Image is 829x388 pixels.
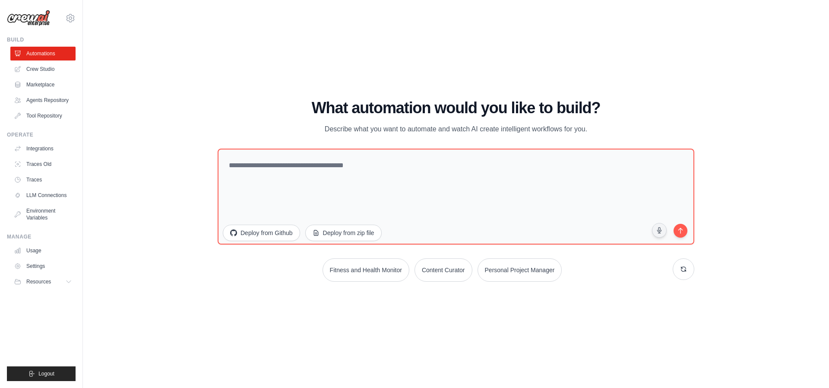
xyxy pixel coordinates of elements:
a: Environment Variables [10,204,76,225]
button: Deploy from zip file [305,225,382,241]
h1: What automation would you like to build? [218,99,694,117]
button: Logout [7,366,76,381]
span: Logout [38,370,54,377]
a: Automations [10,47,76,60]
a: Integrations [10,142,76,156]
p: Describe what you want to automate and watch AI create intelligent workflows for you. [311,124,601,135]
a: Agents Repository [10,93,76,107]
img: Logo [7,10,50,26]
a: LLM Connections [10,188,76,202]
button: Personal Project Manager [478,258,562,282]
a: Marketplace [10,78,76,92]
a: Crew Studio [10,62,76,76]
div: Operate [7,131,76,138]
a: Traces Old [10,157,76,171]
a: Settings [10,259,76,273]
div: Manage [7,233,76,240]
button: Deploy from Github [223,225,300,241]
a: Tool Repository [10,109,76,123]
button: Fitness and Health Monitor [323,258,409,282]
span: Resources [26,278,51,285]
div: Build [7,36,76,43]
button: Content Curator [414,258,472,282]
a: Traces [10,173,76,187]
a: Usage [10,244,76,258]
button: Resources [10,275,76,289]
